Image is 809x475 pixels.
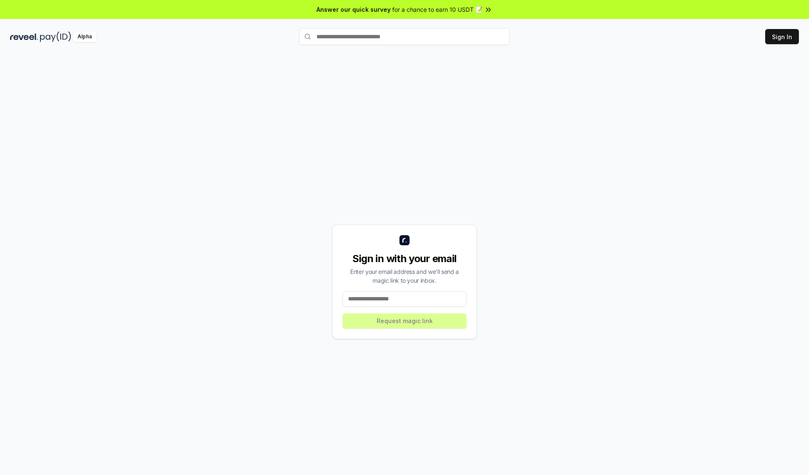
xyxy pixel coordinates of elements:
img: reveel_dark [10,32,38,42]
span: for a chance to earn 10 USDT 📝 [392,5,482,14]
div: Alpha [73,32,96,42]
img: pay_id [40,32,71,42]
span: Answer our quick survey [316,5,391,14]
button: Sign In [765,29,799,44]
img: logo_small [399,235,410,245]
div: Sign in with your email [343,252,466,265]
div: Enter your email address and we’ll send a magic link to your inbox. [343,267,466,285]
